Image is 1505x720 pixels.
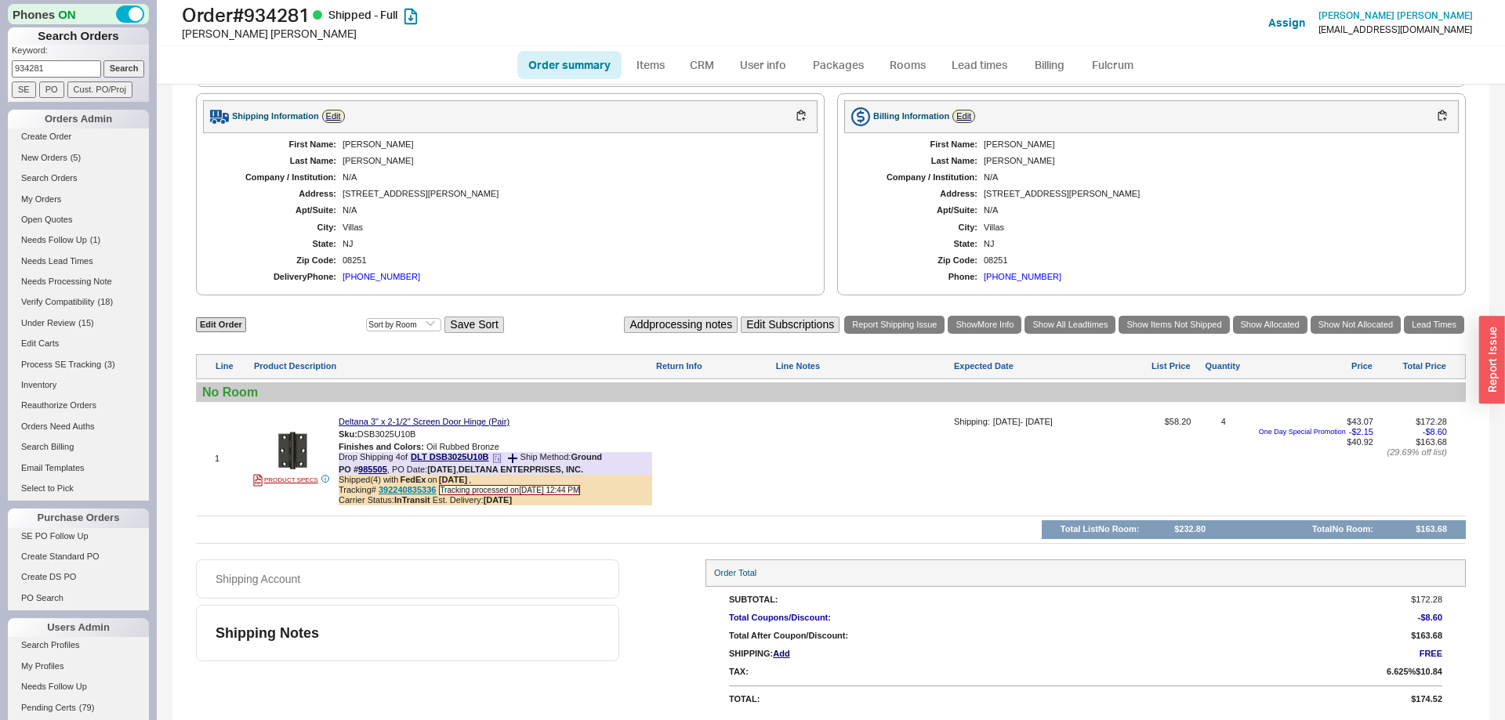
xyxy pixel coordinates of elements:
a: Fulcrum [1080,51,1144,79]
span: $58.20 [1103,417,1191,512]
div: Order Total [705,559,1466,587]
b: [DATE] [427,465,455,474]
a: Needs Follow Up(1) [8,232,149,248]
div: Shipping Information [232,111,319,121]
div: Tax: [729,667,1372,677]
a: Show All Leadtimes [1024,316,1115,334]
div: First Name: [860,139,977,150]
span: ( 1 ) [90,235,100,244]
div: N/A [984,172,1443,183]
span: $10.84 [1416,667,1442,677]
div: [STREET_ADDRESS][PERSON_NAME] [343,189,802,199]
a: Rooms [878,51,937,79]
div: Users Admin [8,618,149,637]
a: My Orders [8,191,149,208]
a: Pending Certs(79) [8,700,149,716]
a: New Orders(5) [8,150,149,166]
div: City: [219,223,336,233]
div: Address: [860,189,977,199]
div: Zip Code: [860,255,977,266]
span: DSB3025U10B [357,429,416,439]
div: [STREET_ADDRESS][PERSON_NAME] [984,189,1443,199]
span: $172.28 [1411,595,1442,605]
a: My Profiles [8,658,149,675]
span: - $2.15 [1349,427,1373,437]
a: Search Billing [8,439,149,455]
span: - $8.60 [1423,427,1447,437]
span: ( 3 ) [104,360,114,369]
span: ( 5 ) [71,153,81,162]
div: Billing Information [873,111,949,121]
span: New Orders [21,153,67,162]
a: PO Search [8,590,149,606]
a: Inventory [8,377,149,393]
div: Product Description [254,361,653,371]
div: [PERSON_NAME] [343,156,802,166]
img: dsb3025u10b_byceik [274,432,312,470]
a: Create Order [8,128,149,145]
a: Needs Processing Note [8,273,149,290]
div: NJ [984,239,1443,249]
div: Oil Rubbed Bronze [339,442,652,452]
a: Orders Need Auths [8,418,149,435]
div: Last Name: [219,156,336,166]
div: [DATE] - [DATE] [993,417,1053,427]
span: Add [773,649,789,659]
b: DELTANA ENTERPRISES, INC. [459,465,583,474]
div: Shipping Notes [216,624,612,642]
a: 985505 [358,465,387,474]
div: List Price [1103,361,1191,371]
span: $172.28 [1416,417,1447,426]
div: Company / Institution: [860,172,977,183]
div: First Name: [219,139,336,150]
div: Orders Admin [8,110,149,128]
div: [PERSON_NAME] [343,139,802,150]
div: Return Info [656,361,773,371]
a: Needs Lead Times [8,253,149,270]
a: Edit Carts [8,335,149,352]
div: [EMAIL_ADDRESS][DOMAIN_NAME] [1318,24,1472,35]
div: Apt/Suite: [219,205,336,215]
a: Create Standard PO [8,548,149,565]
div: Company / Institution: [219,172,336,183]
b: PO # [339,465,387,474]
div: 08251 [984,255,1443,266]
a: Show Allocated [1233,316,1307,334]
a: Email Templates [8,460,149,476]
div: 4 [1221,417,1226,512]
span: Under Review [21,318,75,327]
div: Shipped ( 4 ) with on , [339,475,652,485]
span: $174.52 [1411,694,1442,704]
div: Line [216,361,251,371]
span: Finishes and Colors : [339,442,424,451]
span: Process SE Tracking [21,360,101,369]
span: $43.07 [1347,417,1373,426]
a: Items [625,51,676,79]
span: Pending Certs [21,703,76,712]
a: Needs Follow Up [8,678,149,695]
span: Carrier Status: [339,495,433,505]
span: $40.92 [1347,437,1373,447]
a: Lead times [940,51,1019,79]
div: SubTotal: [729,595,1372,605]
div: Line Notes [776,361,951,371]
div: Zip Code: [219,255,336,266]
a: User info [728,51,798,79]
div: [PHONE_NUMBER] [343,272,420,282]
span: ON [58,6,76,23]
div: , PO Date: , [339,465,583,475]
a: Edit Order [196,317,246,332]
h1: Search Orders [8,27,149,45]
div: Quantity [1205,361,1240,371]
div: Villas [984,223,1443,233]
div: N/A [343,205,802,215]
a: Search Orders [8,170,149,186]
a: Open Quotes [8,212,149,228]
div: 1 [215,454,250,464]
div: Drop Shipping 4 of Ship Method: [339,452,652,474]
div: [PERSON_NAME] [984,156,1443,166]
div: [PERSON_NAME] [PERSON_NAME] [182,26,756,42]
div: Phone: [860,272,977,282]
b: Ground [571,452,602,461]
b: [DATE] [439,475,467,485]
